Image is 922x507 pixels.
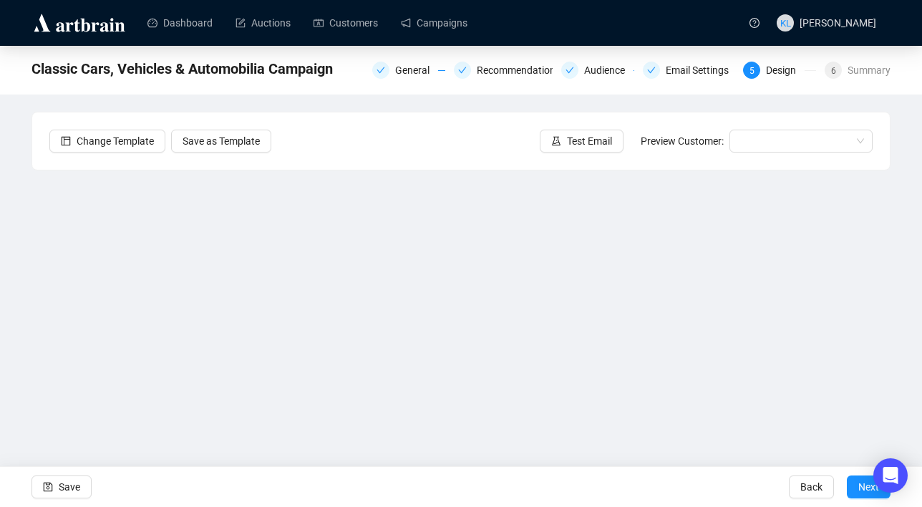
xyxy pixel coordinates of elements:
span: Save [59,467,80,507]
div: Design [766,62,805,79]
span: question-circle [749,18,760,28]
span: Change Template [77,133,154,149]
span: Back [800,467,822,507]
img: logo [31,11,127,34]
span: Preview Customer: [641,135,724,147]
button: Save [31,475,92,498]
div: 6Summary [825,62,891,79]
div: 5Design [743,62,816,79]
span: Next [858,467,879,507]
div: Open Intercom Messenger [873,458,908,493]
button: Test Email [540,130,623,153]
button: Back [789,475,834,498]
span: save [43,482,53,492]
span: check [458,66,467,74]
button: Next [847,475,891,498]
a: Customers [314,4,378,42]
a: Campaigns [401,4,467,42]
a: Dashboard [147,4,213,42]
span: Test Email [567,133,612,149]
span: check [647,66,656,74]
div: Audience [561,62,634,79]
span: Save as Template [183,133,260,149]
div: Recommendations [477,62,569,79]
span: KL [780,15,791,30]
div: Summary [848,62,891,79]
span: check [566,66,574,74]
div: Email Settings [666,62,737,79]
span: layout [61,136,71,146]
span: check [377,66,385,74]
span: 5 [749,66,754,76]
button: Change Template [49,130,165,153]
div: Recommendations [454,62,553,79]
div: General [395,62,438,79]
span: Classic Cars, Vehicles & Automobilia Campaign [31,57,333,80]
span: [PERSON_NAME] [800,17,876,29]
div: Audience [584,62,634,79]
span: 6 [831,66,836,76]
button: Save as Template [171,130,271,153]
div: General [372,62,445,79]
a: Auctions [236,4,291,42]
span: experiment [551,136,561,146]
div: Email Settings [643,62,734,79]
